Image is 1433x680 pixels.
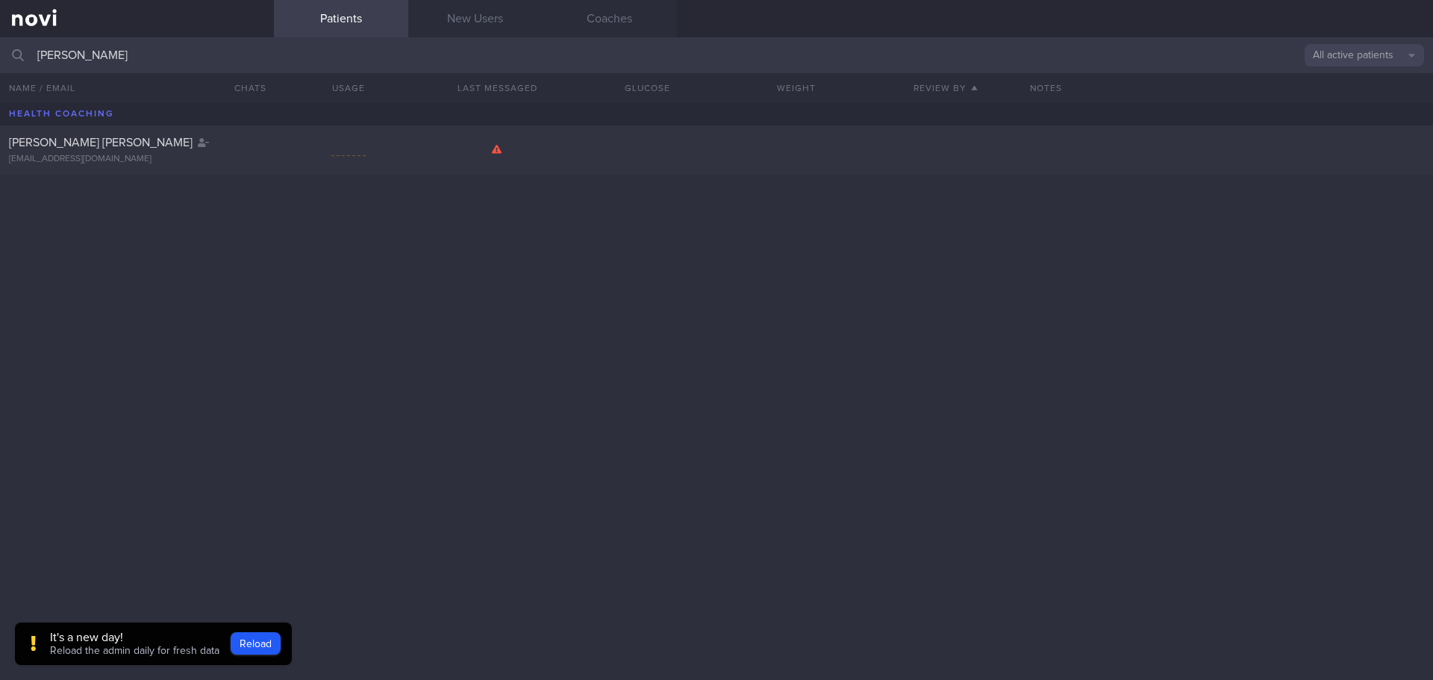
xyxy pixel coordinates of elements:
[50,646,219,656] span: Reload the admin daily for fresh data
[423,73,572,103] button: Last Messaged
[9,137,193,149] span: [PERSON_NAME] [PERSON_NAME]
[50,630,219,645] div: It's a new day!
[1305,44,1424,66] button: All active patients
[1021,73,1433,103] div: Notes
[722,73,871,103] button: Weight
[871,73,1020,103] button: Review By
[274,73,423,103] div: Usage
[572,73,722,103] button: Glucose
[9,154,265,165] div: [EMAIL_ADDRESS][DOMAIN_NAME]
[231,632,281,655] button: Reload
[214,73,274,103] button: Chats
